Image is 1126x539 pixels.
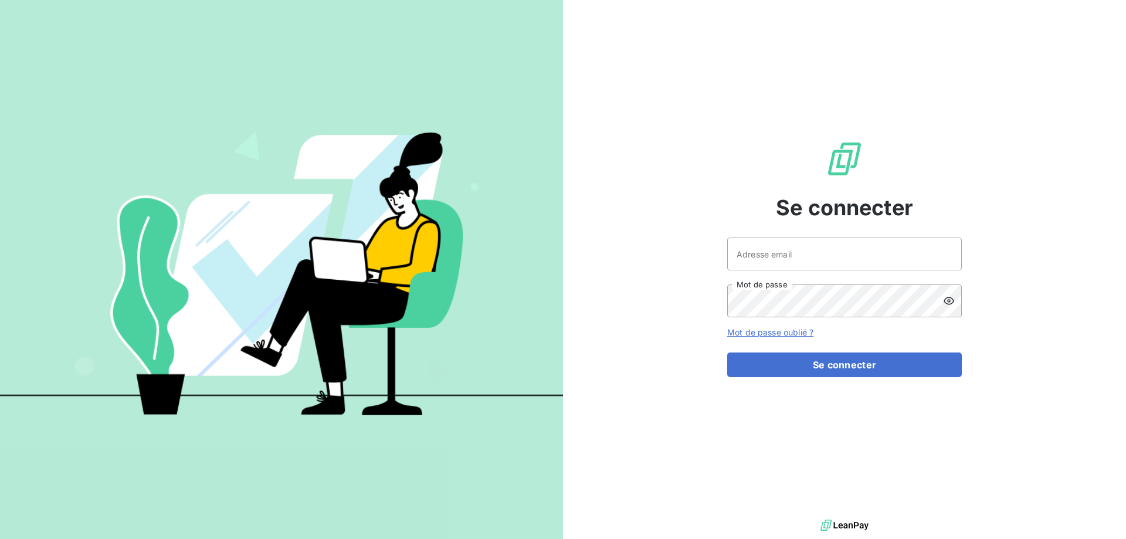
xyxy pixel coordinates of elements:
[727,238,962,270] input: placeholder
[776,192,913,223] span: Se connecter
[826,140,863,178] img: Logo LeanPay
[727,327,813,337] a: Mot de passe oublié ?
[820,517,869,534] img: logo
[727,352,962,377] button: Se connecter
